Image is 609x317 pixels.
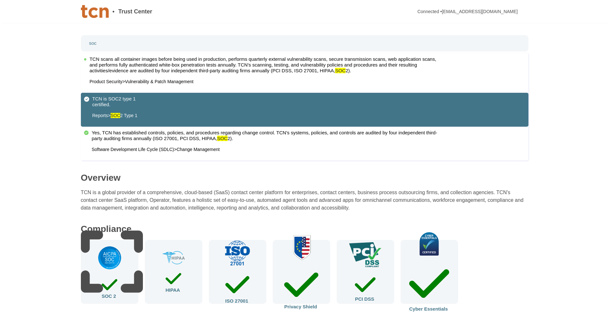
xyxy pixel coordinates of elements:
span: 2 Type 1 [120,113,137,118]
div: ISO 27001 [225,271,250,304]
div: PCI DSS [355,273,375,301]
img: check [224,240,251,266]
mark: SOC [335,68,346,73]
span: • [113,9,114,14]
span: Product Security [90,79,122,84]
mark: SOC [111,113,120,118]
img: check [349,242,381,268]
div: HIPAA [166,270,182,293]
div: Connected • [EMAIL_ADDRESS][DOMAIN_NAME] [418,9,518,14]
span: > [108,113,111,118]
mark: SOC [217,136,228,141]
span: Vulnerability & Patch Management [125,79,193,84]
span: Reports [92,113,108,118]
span: Software Development Life Cycle (SDLC) [92,147,174,152]
span: TCN scans all container images before being used in production, performs quarterly external vulne... [90,56,436,73]
div: Overview [81,173,121,182]
span: TCN is SOC2 type 1 certified. [92,96,136,107]
div: TCN is a global provider of a comprehensive, cloud-based (SaaS) contact center platform for enter... [81,189,528,212]
span: Change Management [176,147,220,152]
img: check [283,234,320,260]
div: Cyber Essentials [409,261,449,311]
span: 2). [346,68,351,73]
span: Yes, TCN has established controls, policies, and procedures regarding change control. TCN's syste... [92,130,437,141]
div: Privacy Shield [284,265,318,309]
img: check [409,232,450,255]
input: Search by keywords [85,38,524,49]
div: Compliance [81,225,132,234]
span: Trust Center [118,9,152,14]
img: check [162,251,185,265]
img: Company Banner [81,5,109,18]
div: SOC 2 [102,276,117,298]
span: > [174,147,176,152]
span: 2). [228,136,233,141]
span: > [122,79,125,84]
